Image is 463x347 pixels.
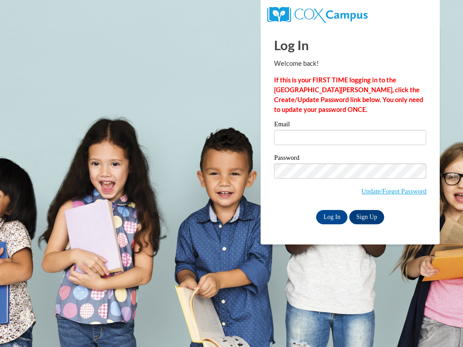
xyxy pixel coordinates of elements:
[267,10,367,18] a: COX Campus
[349,210,384,224] a: Sign Up
[274,154,426,163] label: Password
[274,59,426,69] p: Welcome back!
[274,121,426,130] label: Email
[316,210,347,224] input: Log In
[267,7,367,23] img: COX Campus
[361,188,426,195] a: Update/Forgot Password
[274,76,423,113] strong: If this is your FIRST TIME logging in to the [GEOGRAPHIC_DATA][PERSON_NAME], click the Create/Upd...
[274,36,426,54] h1: Log In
